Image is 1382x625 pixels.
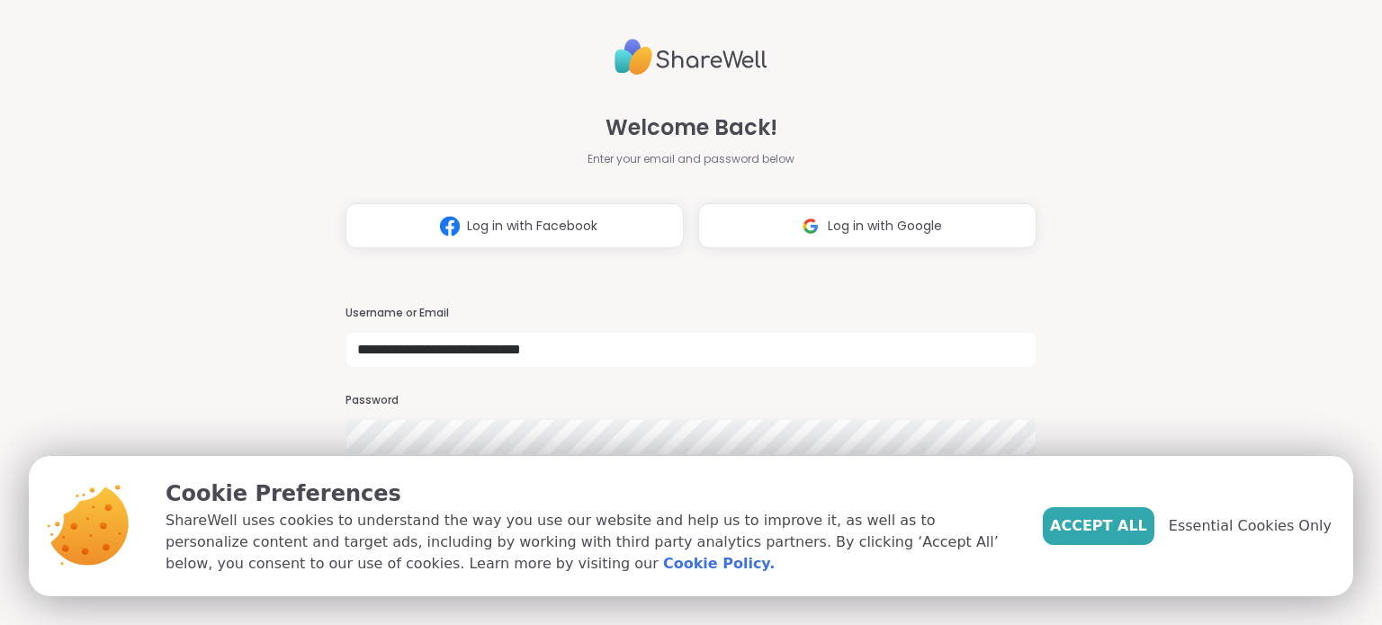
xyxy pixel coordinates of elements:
img: ShareWell Logomark [433,210,467,243]
p: ShareWell uses cookies to understand the way you use our website and help us to improve it, as we... [166,510,1014,575]
span: Enter your email and password below [588,151,794,167]
button: Accept All [1043,507,1154,545]
a: Cookie Policy. [663,553,775,575]
span: Accept All [1050,515,1147,537]
button: Log in with Google [698,203,1036,248]
img: ShareWell Logomark [794,210,828,243]
span: Welcome Back! [606,112,777,144]
img: ShareWell Logo [615,31,767,83]
span: Log in with Google [828,217,942,236]
h3: Password [345,393,1036,408]
p: Cookie Preferences [166,478,1014,510]
span: Log in with Facebook [467,217,597,236]
h3: Username or Email [345,306,1036,321]
button: Log in with Facebook [345,203,684,248]
span: Essential Cookies Only [1169,515,1332,537]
